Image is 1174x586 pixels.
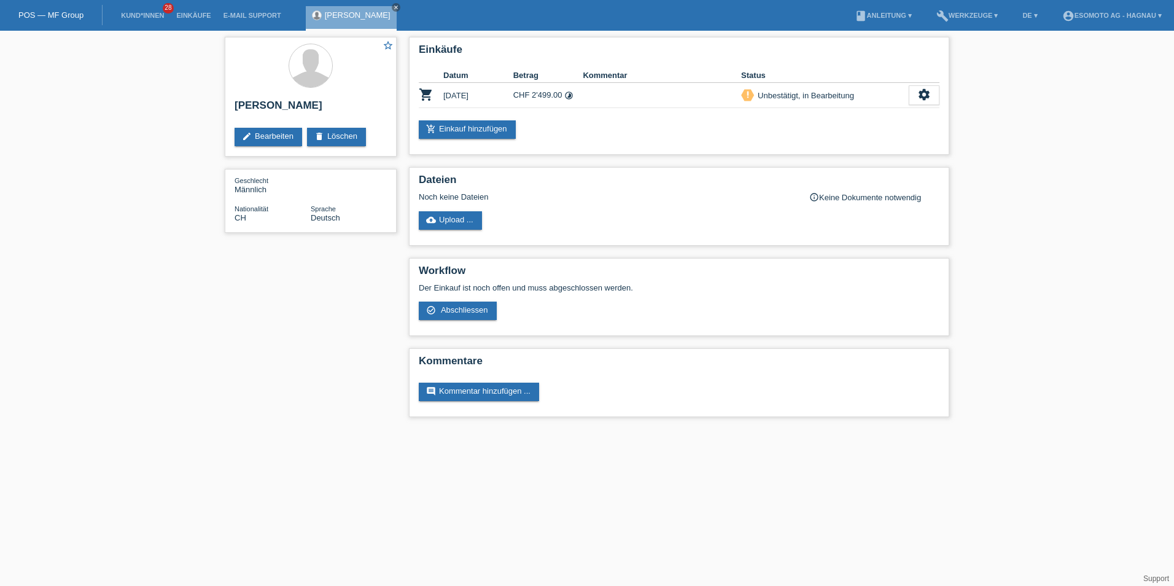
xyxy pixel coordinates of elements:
[419,302,497,320] a: check_circle_outline Abschliessen
[936,10,949,22] i: build
[917,88,931,101] i: settings
[1016,12,1043,19] a: DE ▾
[426,215,436,225] i: cloud_upload
[441,305,488,314] span: Abschliessen
[930,12,1005,19] a: buildWerkzeuge ▾
[419,265,939,283] h2: Workflow
[419,120,516,139] a: add_shopping_cartEinkauf hinzufügen
[744,90,752,99] i: priority_high
[325,10,391,20] a: [PERSON_NAME]
[1062,10,1075,22] i: account_circle
[809,192,819,202] i: info_outline
[235,213,246,222] span: Schweiz
[426,124,436,134] i: add_shopping_cart
[235,205,268,213] span: Nationalität
[426,386,436,396] i: comment
[1143,574,1169,583] a: Support
[754,89,854,102] div: Unbestätigt, in Bearbeitung
[170,12,217,19] a: Einkäufe
[311,205,336,213] span: Sprache
[741,68,909,83] th: Status
[383,40,394,53] a: star_border
[235,100,387,118] h2: [PERSON_NAME]
[426,305,436,315] i: check_circle_outline
[235,177,268,184] span: Geschlecht
[443,83,513,108] td: [DATE]
[419,87,433,102] i: POSP00027106
[513,68,583,83] th: Betrag
[307,128,366,146] a: deleteLöschen
[311,213,340,222] span: Deutsch
[115,12,170,19] a: Kund*innen
[513,83,583,108] td: CHF 2'499.00
[393,4,399,10] i: close
[392,3,400,12] a: close
[242,131,252,141] i: edit
[163,3,174,14] span: 28
[443,68,513,83] th: Datum
[419,383,539,401] a: commentKommentar hinzufügen ...
[419,44,939,62] h2: Einkäufe
[419,355,939,373] h2: Kommentare
[564,91,573,100] i: Fixe Raten (24 Raten)
[235,176,311,194] div: Männlich
[314,131,324,141] i: delete
[1056,12,1168,19] a: account_circleEsomoto AG - Hagnau ▾
[419,211,482,230] a: cloud_uploadUpload ...
[419,192,794,201] div: Noch keine Dateien
[583,68,741,83] th: Kommentar
[855,10,867,22] i: book
[849,12,918,19] a: bookAnleitung ▾
[419,283,939,292] p: Der Einkauf ist noch offen und muss abgeschlossen werden.
[217,12,287,19] a: E-Mail Support
[235,128,302,146] a: editBearbeiten
[419,174,939,192] h2: Dateien
[383,40,394,51] i: star_border
[809,192,939,202] div: Keine Dokumente notwendig
[18,10,84,20] a: POS — MF Group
